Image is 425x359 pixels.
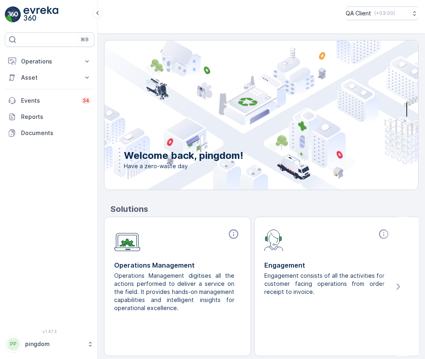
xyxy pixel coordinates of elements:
button: Operations [5,53,94,70]
p: Events [21,97,76,105]
a: Events34 [5,93,94,109]
p: 34 [83,97,89,104]
p: Engagement [264,260,391,270]
p: Asset [21,74,78,82]
p: Operations [21,57,78,65]
p: Operations Management [114,260,241,270]
p: Solutions [110,203,419,215]
p: Operations Management digitises all the actions performed to deliver a service on the field. It p... [114,272,234,312]
p: QA Client [346,9,371,17]
button: PPpingdom [5,336,94,353]
span: v 1.47.3 [5,329,94,334]
img: logo_light-DOdMpM7g.png [23,6,58,23]
a: Documents [5,125,94,141]
p: ( +03:00 ) [374,10,395,17]
p: Engagement consists of all the activities for customer facing operations from order receipt to in... [264,272,385,296]
button: Asset [5,70,94,86]
img: module-icon [264,228,283,251]
img: module-icon [114,228,140,251]
p: Welcome back, pingdom! [124,149,243,162]
button: QA Client(+03:00) [346,6,419,20]
p: Reports [21,113,91,121]
img: logo [5,6,21,23]
a: Reports [5,109,94,125]
img: city illustration [68,40,418,190]
p: ⌘B [81,36,89,43]
div: PP [7,338,20,351]
span: Have a zero-waste day [124,162,243,170]
p: pingdom [25,340,83,348]
p: Documents [21,129,91,137]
